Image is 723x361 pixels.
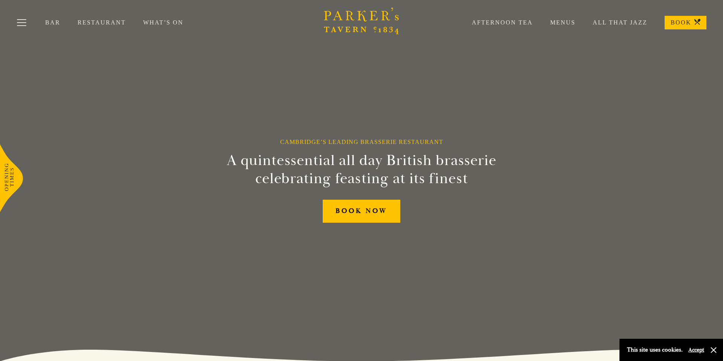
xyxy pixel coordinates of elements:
button: Accept [688,346,704,353]
button: Close and accept [710,346,717,354]
p: This site uses cookies. [627,344,683,355]
a: BOOK NOW [323,200,400,223]
h2: A quintessential all day British brasserie celebrating feasting at its finest [190,151,533,188]
h1: Cambridge’s Leading Brasserie Restaurant [280,138,443,145]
